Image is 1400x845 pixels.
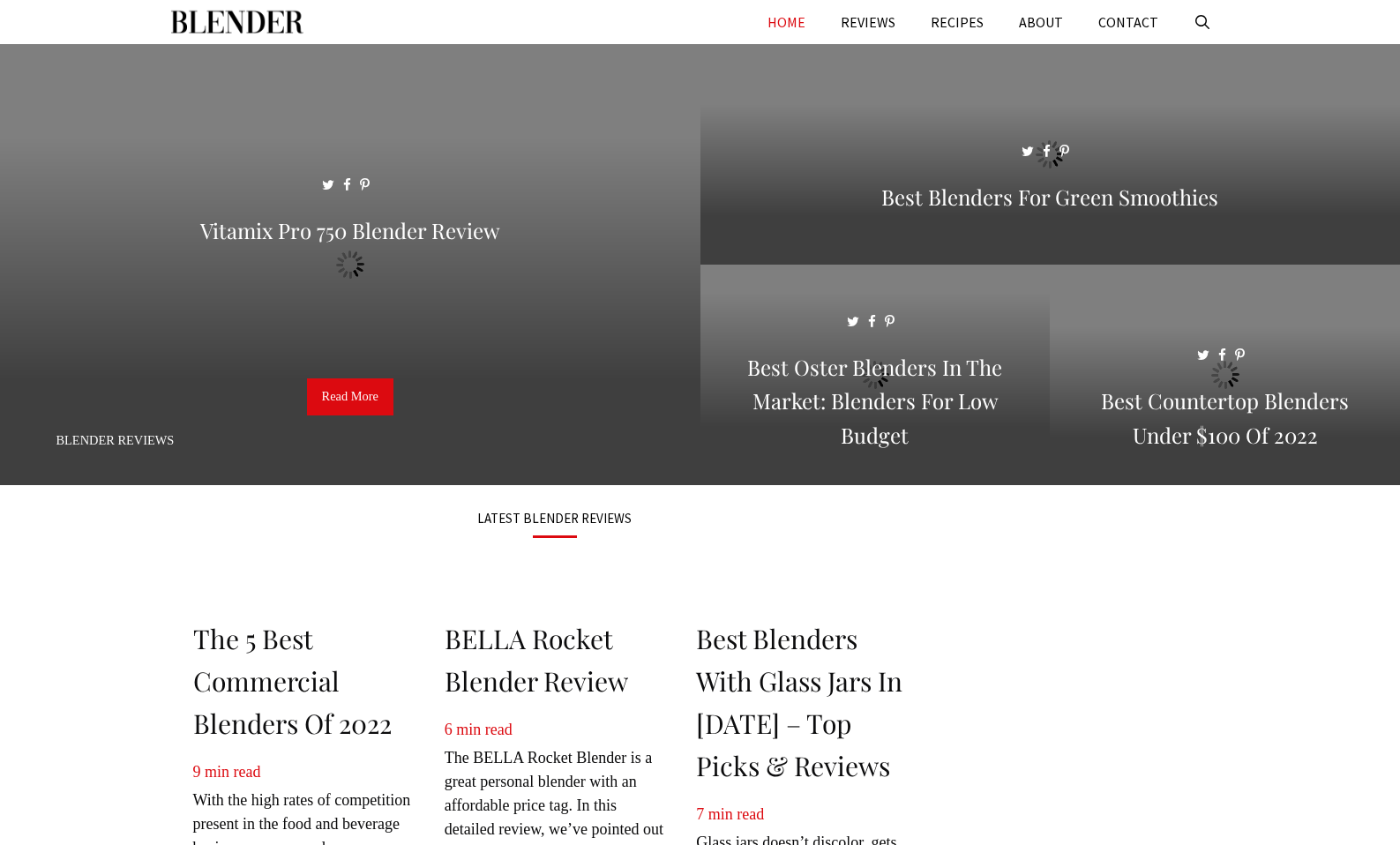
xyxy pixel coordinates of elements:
[303,601,303,602] img: The 5 Best Commercial Blenders of 2022
[205,763,260,781] span: min read
[445,621,628,699] a: BELLA Rocket Blender Review
[456,721,512,738] span: min read
[56,433,174,447] a: Blender Reviews
[554,601,555,602] img: BELLA Rocket Blender Review
[193,621,392,741] a: The 5 Best Commercial Blenders of 2022
[193,763,201,781] span: 9
[445,721,453,738] span: 6
[193,512,917,525] h3: LATEST BLENDER REVIEWS
[307,378,393,415] a: Read More
[708,805,764,823] span: min read
[696,805,704,823] span: 7
[696,621,902,783] a: Best Blenders With Glass Jars In [DATE] – Top Picks & Reviews
[1050,464,1400,482] a: Best Countertop Blenders Under $100 of 2022
[700,464,1051,482] a: Best Oster Blenders in the Market: Blenders for Low Budget
[805,601,806,602] img: Best Blenders With Glass Jars In 2022 – Top Picks & Reviews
